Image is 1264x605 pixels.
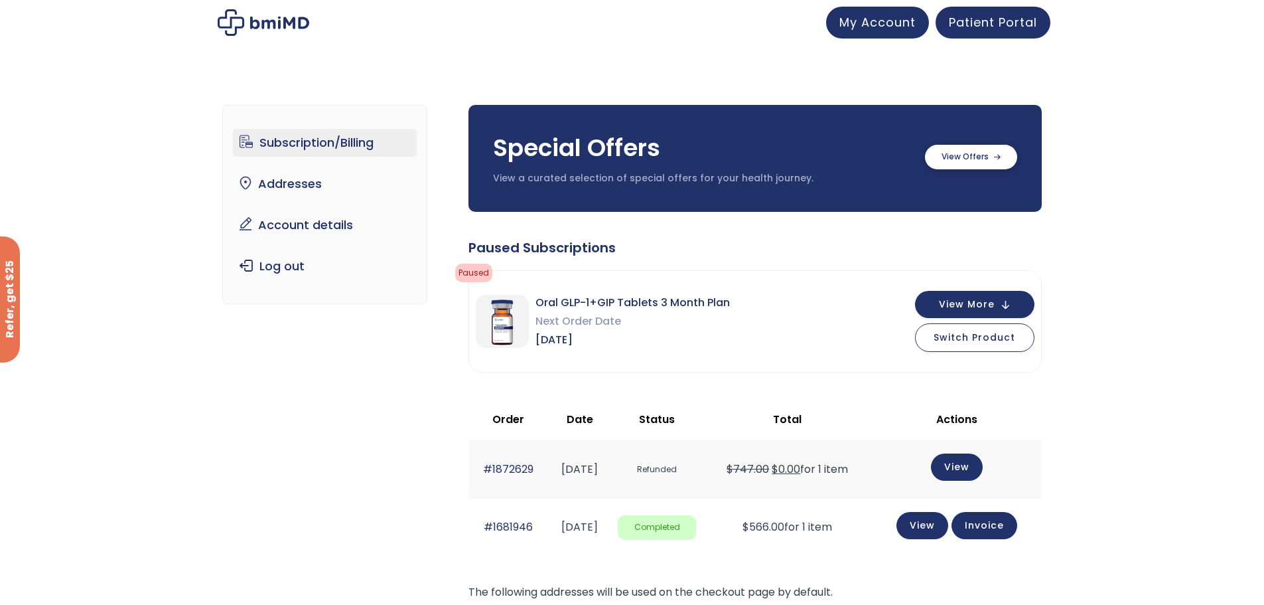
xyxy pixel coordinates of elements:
span: Refunded [618,458,696,482]
span: Switch Product [934,331,1015,344]
p: View a curated selection of special offers for your health journey. [493,172,912,185]
a: #1681946 [484,519,533,535]
p: The following addresses will be used on the checkout page by default. [468,583,1042,602]
td: for 1 item [703,499,873,557]
a: My Account [826,7,929,39]
a: Patient Portal [936,7,1050,39]
span: [DATE] [535,331,730,349]
span: Next Order Date [535,312,730,331]
span: Paused [455,264,492,282]
a: Log out [233,252,417,280]
nav: Account pages [222,105,427,304]
a: View [896,512,948,539]
span: My Account [839,14,916,31]
span: Status [639,412,675,427]
a: Subscription/Billing [233,129,417,157]
span: 0.00 [772,462,800,477]
img: My account [218,9,309,36]
span: Patient Portal [949,14,1037,31]
span: Actions [936,412,977,427]
span: Date [567,412,593,427]
a: Account details [233,211,417,239]
span: $ [742,519,749,535]
button: View More [915,291,1034,318]
a: #1872629 [483,462,533,477]
span: Completed [618,515,696,540]
span: Total [773,412,802,427]
span: 566.00 [742,519,784,535]
button: Switch Product [915,323,1034,352]
a: View [931,454,983,481]
time: [DATE] [561,462,598,477]
span: Order [492,412,524,427]
span: View More [939,300,995,309]
div: Paused Subscriptions [468,238,1042,257]
a: Addresses [233,170,417,198]
a: Invoice [951,512,1017,539]
span: $ [772,462,778,477]
td: for 1 item [703,440,873,498]
del: $747.00 [727,462,769,477]
span: Oral GLP-1+GIP Tablets 3 Month Plan [535,294,730,312]
time: [DATE] [561,519,598,535]
h3: Special Offers [493,131,912,165]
